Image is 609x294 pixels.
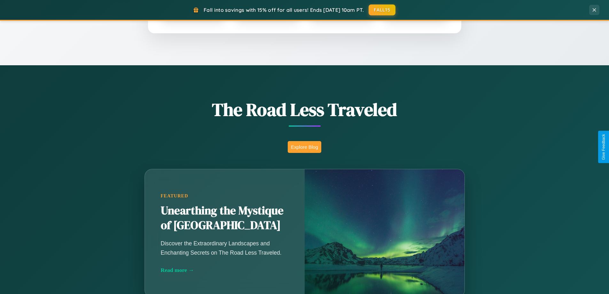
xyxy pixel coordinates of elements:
span: Fall into savings with 15% off for all users! Ends [DATE] 10am PT. [204,7,364,13]
div: Give Feedback [601,134,606,160]
button: FALL15 [369,4,395,15]
h2: Unearthing the Mystique of [GEOGRAPHIC_DATA] [161,203,289,233]
button: Explore Blog [288,141,321,153]
div: Featured [161,193,289,199]
p: Discover the Extraordinary Landscapes and Enchanting Secrets on The Road Less Traveled. [161,239,289,257]
div: Read more → [161,267,289,274]
h1: The Road Less Traveled [113,97,496,122]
